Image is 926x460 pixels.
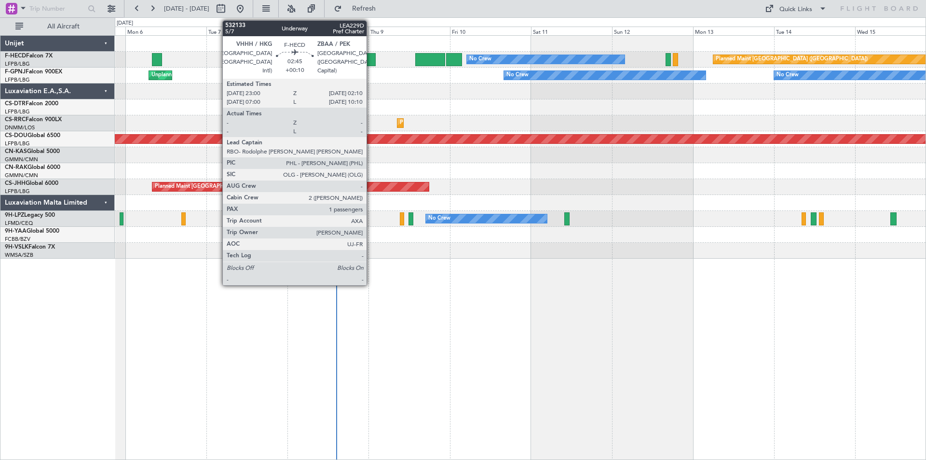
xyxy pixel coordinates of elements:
[693,27,774,35] div: Mon 13
[287,27,368,35] div: Wed 8
[11,19,105,34] button: All Aircraft
[5,156,38,163] a: GMMN/CMN
[5,117,62,123] a: CS-RRCFalcon 900LX
[164,4,209,13] span: [DATE] - [DATE]
[151,68,310,83] div: Unplanned Maint [GEOGRAPHIC_DATA] ([GEOGRAPHIC_DATA])
[612,27,693,35] div: Sun 12
[5,172,38,179] a: GMMN/CMN
[5,149,27,154] span: CN-KAS
[469,52,491,67] div: No Crew
[5,251,33,259] a: WMSA/SZB
[5,212,55,218] a: 9H-LPZLegacy 500
[450,27,531,35] div: Fri 10
[506,68,529,83] div: No Crew
[368,27,449,35] div: Thu 9
[5,165,27,170] span: CN-RAK
[5,244,55,250] a: 9H-VSLKFalcon 7X
[531,27,612,35] div: Sat 11
[400,116,500,130] div: Planned Maint Lagos ([PERSON_NAME])
[5,181,26,186] span: CS-JHH
[29,1,85,16] input: Trip Number
[5,133,60,139] a: CS-DOUGlobal 6500
[5,244,28,250] span: 9H-VSLK
[5,140,30,147] a: LFPB/LBG
[5,124,35,131] a: DNMM/LOS
[329,1,387,16] button: Refresh
[776,68,799,83] div: No Crew
[774,27,855,35] div: Tue 14
[5,133,27,139] span: CS-DOU
[5,69,62,75] a: F-GPNJFalcon 900EX
[5,165,60,170] a: CN-RAKGlobal 6000
[155,180,307,194] div: Planned Maint [GEOGRAPHIC_DATA] ([GEOGRAPHIC_DATA])
[25,23,102,30] span: All Aircraft
[5,53,53,59] a: F-HECDFalcon 7X
[760,1,831,16] button: Quick Links
[5,69,26,75] span: F-GPNJ
[5,188,30,195] a: LFPB/LBG
[5,53,26,59] span: F-HECD
[5,220,33,227] a: LFMD/CEQ
[117,19,133,28] div: [DATE]
[206,27,287,35] div: Tue 7
[344,5,384,12] span: Refresh
[779,5,812,14] div: Quick Links
[5,60,30,68] a: LFPB/LBG
[125,27,206,35] div: Mon 6
[5,101,58,107] a: CS-DTRFalcon 2000
[428,211,450,226] div: No Crew
[263,68,422,83] div: Unplanned Maint [GEOGRAPHIC_DATA] ([GEOGRAPHIC_DATA])
[5,117,26,123] span: CS-RRC
[5,108,30,115] a: LFPB/LBG
[5,212,24,218] span: 9H-LPZ
[5,101,26,107] span: CS-DTR
[716,52,868,67] div: Planned Maint [GEOGRAPHIC_DATA] ([GEOGRAPHIC_DATA])
[5,76,30,84] a: LFPB/LBG
[229,211,343,226] div: Unplanned Maint Nice ([GEOGRAPHIC_DATA])
[5,236,30,243] a: FCBB/BZV
[5,228,27,234] span: 9H-YAA
[5,149,60,154] a: CN-KASGlobal 5000
[5,228,59,234] a: 9H-YAAGlobal 5000
[5,181,58,186] a: CS-JHHGlobal 6000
